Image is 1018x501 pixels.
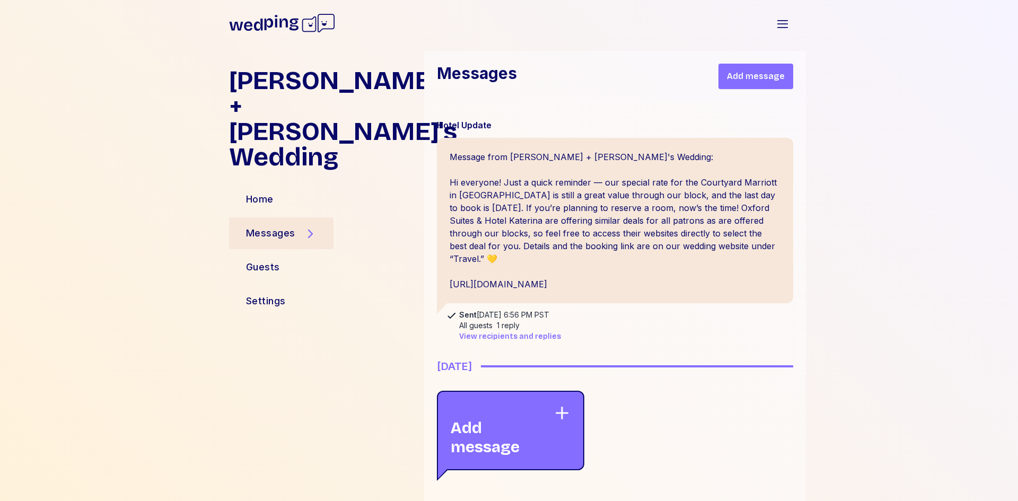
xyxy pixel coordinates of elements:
[246,226,295,241] div: Messages
[451,405,554,456] div: Add message
[727,70,785,83] span: Add message
[459,320,493,331] div: All guests
[229,68,416,170] h1: [PERSON_NAME] + [PERSON_NAME]'s Wedding
[246,294,286,309] div: Settings
[437,64,517,89] h1: Messages
[459,310,561,320] div: [DATE] 6:56 PM PST
[459,310,477,319] span: Sent
[437,119,793,131] div: Hotel Update
[437,138,793,303] div: Message from [PERSON_NAME] + [PERSON_NAME]'s Wedding: Hi everyone! Just a quick reminder — our sp...
[718,64,793,89] button: Add message
[246,260,280,275] div: Guests
[497,320,520,331] div: 1 reply
[437,359,472,374] div: [DATE]
[459,331,561,342] button: View recipients and replies
[246,192,274,207] div: Home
